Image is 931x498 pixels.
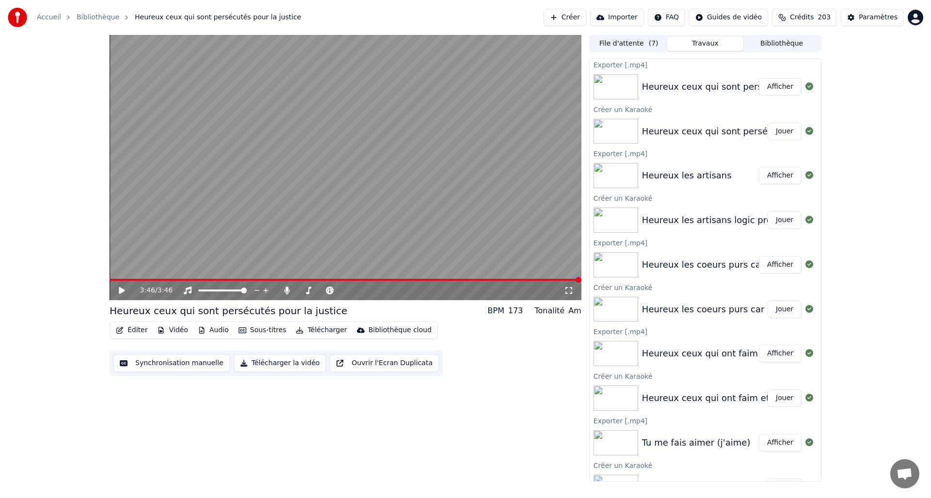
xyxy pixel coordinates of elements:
button: Jouer [768,478,802,496]
div: Heureux ceux qui ont faim et soif de la justice ils seront rassasiés [642,391,929,405]
button: Travaux [667,37,744,51]
button: Ouvrir l'Ecran Duplicata [330,354,439,372]
a: Accueil [37,13,61,22]
div: Créer un Karaoké [590,281,821,293]
div: Exporter [.mp4] [590,59,821,70]
nav: breadcrumb [37,13,301,22]
button: Créer [544,9,586,26]
button: Afficher [759,345,802,362]
div: Heureux ceux qui ont faim et soif de la justice ils seront rassasiés [642,347,929,360]
span: 203 [818,13,831,22]
div: Bibliothèque cloud [369,325,432,335]
button: Synchronisation manuelle [113,354,230,372]
div: Paramètres [859,13,898,22]
button: Jouer [768,211,802,229]
div: 173 [508,305,523,317]
button: Guides de vidéo [689,9,768,26]
span: Crédits [790,13,814,22]
button: Audio [194,323,233,337]
a: Ouvrir le chat [890,459,919,488]
div: Heureux les coeurs purs car ils verront [DEMOGRAPHIC_DATA] [642,303,913,316]
div: Am [568,305,581,317]
button: Afficher [759,78,802,96]
button: FAQ [648,9,685,26]
button: Sous-titres [235,323,290,337]
button: Jouer [768,389,802,407]
button: Télécharger la vidéo [234,354,326,372]
div: Exporter [.mp4] [590,415,821,426]
button: Afficher [759,434,802,451]
div: Créer un Karaoké [590,103,821,115]
div: Exporter [.mp4] [590,325,821,337]
span: 3:46 [158,286,173,295]
button: Importer [590,9,644,26]
span: ( 7 ) [649,39,658,48]
div: Créer un Karaoké [590,459,821,471]
div: Heureux ceux qui sont persécutés pour la justice [642,80,856,94]
img: youka [8,8,27,27]
a: Bibliothèque [77,13,119,22]
div: Tonalité [535,305,565,317]
button: Crédits203 [772,9,837,26]
button: File d'attente [591,37,667,51]
div: Tu me fais aimer (j'aime) [642,436,751,450]
div: Exporter [.mp4] [590,147,821,159]
span: Heureux ceux qui sont persécutés pour la justice [135,13,301,22]
button: Éditer [112,323,151,337]
div: Tu me fais aimer (j'aime) [642,480,751,494]
div: Heureux ceux qui sont persécutés pour la justice [642,125,856,138]
button: Bibliothèque [743,37,820,51]
div: Créer un Karaoké [590,370,821,382]
div: / [140,286,163,295]
button: Paramètres [841,9,904,26]
button: Jouer [768,301,802,318]
div: Heureux les coeurs purs car ils verront [DEMOGRAPHIC_DATA] [642,258,913,272]
div: Créer un Karaoké [590,192,821,204]
button: Afficher [759,167,802,184]
div: BPM [488,305,504,317]
div: Heureux ceux qui sont persécutés pour la justice [110,304,347,318]
button: Vidéo [153,323,192,337]
div: Heureux les artisans logic pro [642,213,772,227]
button: Jouer [768,123,802,140]
button: Afficher [759,256,802,273]
div: Exporter [.mp4] [590,237,821,248]
span: 3:46 [140,286,155,295]
div: Heureux les artisans [642,169,732,182]
button: Télécharger [292,323,351,337]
